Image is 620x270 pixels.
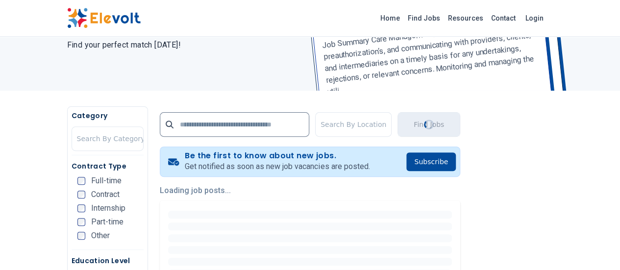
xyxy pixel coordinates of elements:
span: Contract [91,191,120,198]
a: Login [520,8,549,28]
h5: Contract Type [72,161,144,171]
h5: Education Level [72,256,144,266]
span: Full-time [91,177,122,185]
button: Find JobsLoading... [397,112,460,137]
input: Contract [77,191,85,198]
a: Contact [487,10,520,26]
button: Subscribe [406,152,456,171]
input: Part-time [77,218,85,226]
p: Loading job posts... [160,185,460,196]
h5: Category [72,111,144,121]
img: Elevolt [67,8,141,28]
div: Loading... [423,119,434,130]
input: Internship [77,204,85,212]
p: Get notified as soon as new job vacancies are posted. [185,161,370,172]
a: Find Jobs [404,10,444,26]
h4: Be the first to know about new jobs. [185,151,370,161]
span: Other [91,232,110,240]
span: Internship [91,204,125,212]
a: Resources [444,10,487,26]
span: Part-time [91,218,124,226]
input: Other [77,232,85,240]
iframe: Chat Widget [571,223,620,270]
input: Full-time [77,177,85,185]
a: Home [376,10,404,26]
